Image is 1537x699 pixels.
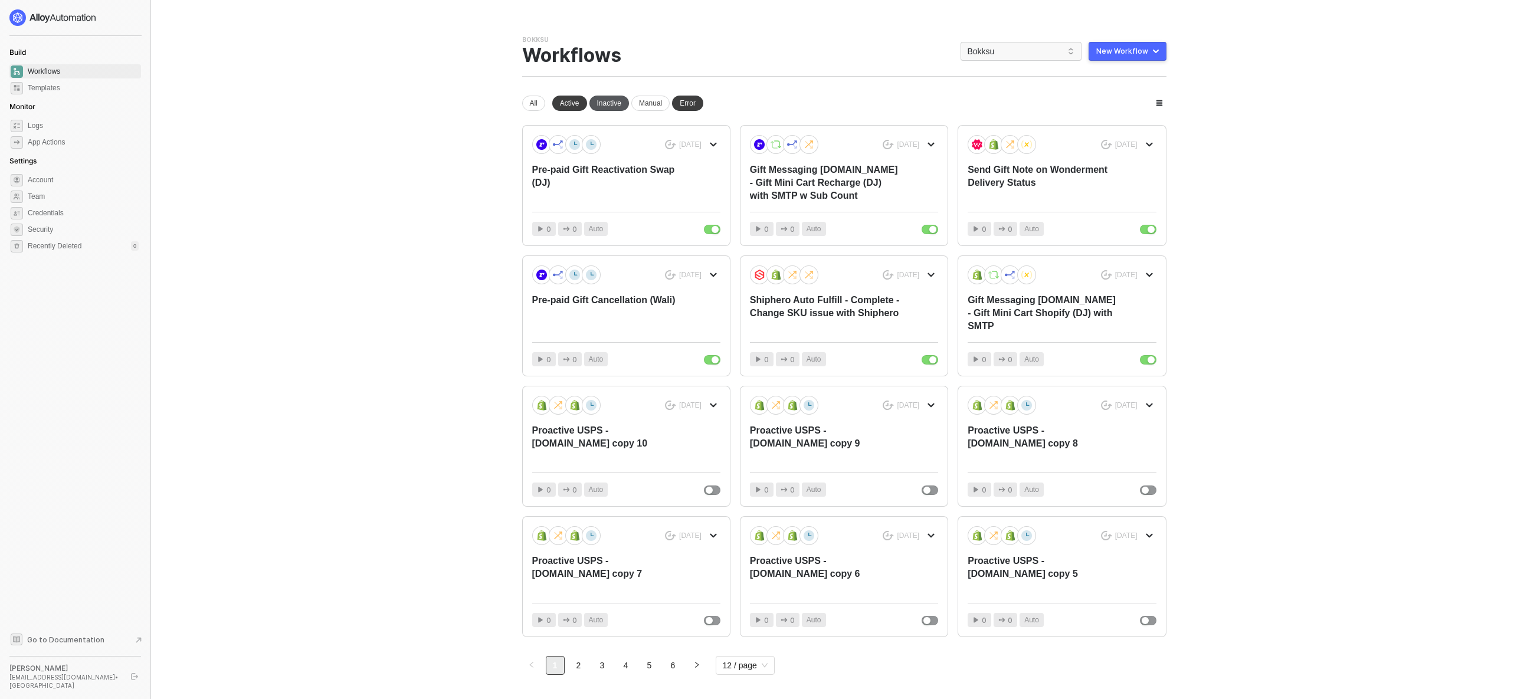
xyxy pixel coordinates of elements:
span: Auto [1024,484,1039,495]
div: Bokksu [522,35,549,44]
img: icon [754,400,765,411]
img: icon [569,270,580,280]
span: icon-logs [11,120,23,132]
span: icon-success-page [665,401,676,411]
span: icon-arrow-down [710,402,717,409]
img: icon [787,530,798,541]
li: 5 [640,656,659,675]
img: icon [804,270,814,280]
span: Auto [589,484,604,495]
img: icon [553,270,563,280]
span: icon-arrow-down [1146,271,1153,278]
div: [EMAIL_ADDRESS][DOMAIN_NAME] • [GEOGRAPHIC_DATA] [9,673,120,690]
span: icon-app-actions [563,225,570,232]
img: icon [1005,530,1015,541]
img: icon [569,530,580,541]
li: 6 [664,656,683,675]
span: 0 [1008,615,1012,626]
span: 0 [572,224,577,235]
span: 0 [982,354,987,365]
img: icon [553,400,563,411]
span: 0 [790,615,795,626]
button: left [522,656,541,675]
span: icon-success-page [1101,270,1112,280]
img: icon [1021,530,1032,541]
img: icon [988,270,999,280]
span: icon-success-page [883,270,894,280]
a: Knowledge Base [9,632,142,647]
span: 0 [546,615,551,626]
span: icon-success-page [883,140,894,150]
span: 0 [1008,354,1012,365]
a: 5 [641,657,658,674]
div: Proactive USPS - [DOMAIN_NAME] copy 9 [750,424,900,463]
span: 12 / page [723,657,768,674]
span: Auto [807,354,821,365]
span: 0 [764,615,769,626]
span: icon-success-page [1101,140,1112,150]
span: Recently Deleted [28,241,81,251]
span: logout [131,673,138,680]
img: icon [771,400,781,411]
span: Auto [589,615,604,626]
div: Gift Messaging [DOMAIN_NAME] - Gift Mini Cart Recharge (DJ) with SMTP w Sub Count [750,163,900,202]
span: 0 [790,224,795,235]
span: 0 [764,224,769,235]
span: Workflows [28,64,139,78]
img: icon [536,270,547,280]
span: icon-arrow-down [1146,141,1153,148]
img: icon [1005,270,1015,280]
span: Credentials [28,206,139,220]
span: icon-app-actions [563,616,570,623]
img: icon [787,400,798,411]
img: icon [1005,139,1015,150]
div: [DATE] [1115,140,1138,150]
img: icon [553,530,563,541]
span: Templates [28,81,139,95]
img: icon [1005,400,1015,411]
img: icon [569,400,580,411]
span: documentation [11,634,22,645]
img: icon [972,139,982,150]
span: 0 [790,354,795,365]
img: icon [804,139,814,150]
img: icon [754,270,765,280]
span: icon-arrow-down [710,532,717,539]
span: Logs [28,119,139,133]
div: [DATE] [1115,531,1138,541]
div: Gift Messaging [DOMAIN_NAME] - Gift Mini Cart Shopify (DJ) with SMTP [968,294,1118,333]
button: New Workflow [1089,42,1166,61]
span: icon-app-actions [563,356,570,363]
img: icon [586,139,597,150]
img: icon [586,530,597,541]
div: [DATE] [1115,401,1138,411]
span: 0 [982,615,987,626]
span: 0 [572,354,577,365]
span: Auto [1024,615,1039,626]
div: [DATE] [897,531,919,541]
div: Active [552,96,587,111]
div: Pre-paid Gift Reactivation Swap (DJ) [532,163,683,202]
span: 0 [546,354,551,365]
img: icon [536,139,547,150]
span: icon-app-actions [998,616,1005,623]
span: 0 [572,615,577,626]
img: icon [536,400,547,411]
span: 0 [764,354,769,365]
img: icon [804,530,814,541]
a: 3 [594,657,611,674]
span: Security [28,222,139,237]
span: icon-arrow-down [928,532,935,539]
img: icon [553,139,563,150]
div: New Workflow [1096,47,1148,56]
span: Go to Documentation [27,635,104,645]
li: Next Page [687,656,706,675]
div: Workflows [522,44,621,67]
span: Auto [807,484,821,495]
div: Page Size [716,656,775,675]
span: Monitor [9,102,35,111]
img: icon [972,270,982,280]
span: Bokksu [968,42,1074,60]
span: Auto [807,615,821,626]
div: Proactive USPS - [DOMAIN_NAME] copy 10 [532,424,683,463]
